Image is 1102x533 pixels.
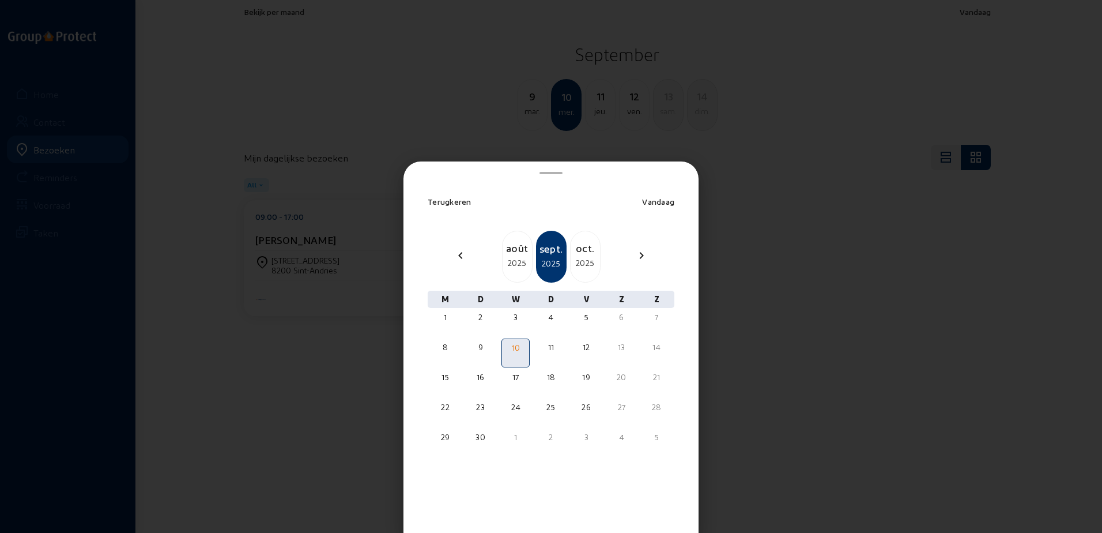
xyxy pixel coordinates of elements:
[573,401,599,413] div: 26
[503,401,529,413] div: 24
[639,291,674,308] div: Z
[467,371,493,383] div: 16
[609,311,635,323] div: 6
[573,431,599,443] div: 3
[609,341,635,353] div: 13
[467,341,493,353] div: 9
[467,431,493,443] div: 30
[642,197,674,207] span: Vandaag
[463,291,498,308] div: D
[428,291,463,308] div: M
[604,291,639,308] div: Z
[569,291,604,308] div: V
[503,431,529,443] div: 1
[432,401,458,413] div: 22
[467,311,493,323] div: 2
[635,249,648,262] mat-icon: chevron_right
[503,240,532,256] div: août
[537,241,565,257] div: sept.
[644,431,670,443] div: 5
[571,256,600,270] div: 2025
[537,257,565,271] div: 2025
[609,371,635,383] div: 20
[571,240,600,256] div: oct.
[609,431,635,443] div: 4
[609,401,635,413] div: 27
[503,342,528,354] div: 10
[644,371,670,383] div: 21
[503,371,529,383] div: 17
[538,371,564,383] div: 18
[467,401,493,413] div: 23
[432,431,458,443] div: 29
[432,371,458,383] div: 15
[538,341,564,353] div: 11
[432,311,458,323] div: 1
[573,341,599,353] div: 12
[644,401,670,413] div: 28
[533,291,568,308] div: D
[573,311,599,323] div: 5
[498,291,533,308] div: W
[644,311,670,323] div: 7
[428,197,471,207] span: Terugkeren
[503,311,529,323] div: 3
[538,311,564,323] div: 4
[538,401,564,413] div: 25
[644,341,670,353] div: 14
[432,341,458,353] div: 8
[573,371,599,383] div: 19
[538,431,564,443] div: 2
[503,256,532,270] div: 2025
[454,249,467,262] mat-icon: chevron_left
